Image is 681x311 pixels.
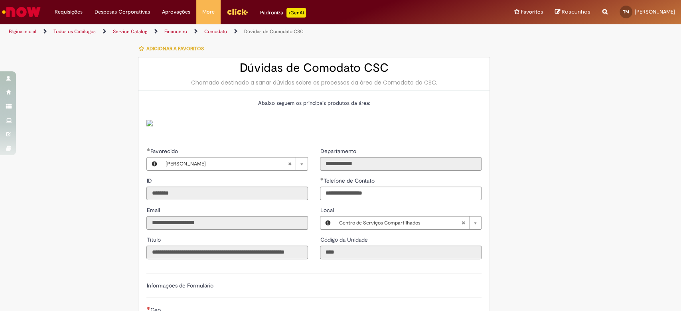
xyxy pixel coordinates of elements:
[227,6,248,18] img: click_logo_yellow_360x200.png
[320,148,357,155] span: Somente leitura - Departamento
[339,217,461,229] span: Centro de Serviços Compartilhados
[146,177,153,185] label: Somente leitura - ID
[260,8,306,18] div: Padroniza
[320,187,482,200] input: Telefone de Contato
[562,8,590,16] span: Rascunhos
[146,282,213,289] label: Informações de Formulário
[138,40,208,57] button: Adicionar a Favoritos
[320,147,357,155] label: Somente leitura - Departamento
[623,9,629,14] span: TM
[1,4,42,20] img: ServiceNow
[258,100,370,106] span: Abaixo seguem os principais produtos da área:
[164,28,187,35] a: Financeiro
[320,157,482,171] input: Departamento
[335,217,481,229] a: Centro de Serviços CompartilhadosLimpar campo Local
[202,8,215,16] span: More
[286,8,306,18] p: +GenAi
[146,236,162,244] label: Somente leitura - Título
[146,61,482,75] h2: Dúvidas de Comodato CSC
[146,246,308,259] input: Título
[146,177,153,184] span: Somente leitura - ID
[635,8,675,15] span: [PERSON_NAME]
[244,28,304,35] a: Dúvidas de Comodato CSC
[320,246,482,259] input: Código da Unidade
[146,207,161,214] span: Somente leitura - Email
[6,24,448,39] ul: Trilhas de página
[284,157,296,170] abbr: Limpar campo Favorecido
[521,8,543,16] span: Favoritos
[53,28,96,35] a: Todos os Catálogos
[150,148,179,155] span: Necessários - Favorecido
[147,157,161,170] button: Favorecido, Visualizar este registro Taise Rebeck Moreira
[146,206,161,214] label: Somente leitura - Email
[113,28,147,35] a: Service Catalog
[146,216,308,230] input: Email
[146,187,308,200] input: ID
[146,45,203,52] span: Adicionar a Favoritos
[162,8,190,16] span: Aprovações
[161,157,308,170] a: [PERSON_NAME]Limpar campo Favorecido
[324,177,376,184] span: Telefone de Contato
[146,120,153,126] img: sys_attachment.do
[55,8,83,16] span: Requisições
[165,157,288,170] span: [PERSON_NAME]
[320,207,335,214] span: Local
[95,8,150,16] span: Despesas Corporativas
[146,307,150,310] span: Necessários
[204,28,227,35] a: Comodato
[9,28,36,35] a: Página inicial
[555,8,590,16] a: Rascunhos
[146,236,162,243] span: Somente leitura - Título
[146,148,150,151] span: Obrigatório Preenchido
[457,217,469,229] abbr: Limpar campo Local
[320,236,369,244] label: Somente leitura - Código da Unidade
[146,79,482,87] div: Chamado destinado a sanar dúvidas sobre os processos da área de Comodato do CSC.
[320,177,324,181] span: Obrigatório Preenchido
[320,236,369,243] span: Somente leitura - Código da Unidade
[320,217,335,229] button: Local, Visualizar este registro Centro de Serviços Compartilhados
